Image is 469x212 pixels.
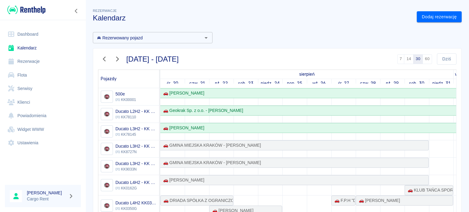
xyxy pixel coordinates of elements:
a: 20 sierpnia 2025 [298,70,316,79]
img: Image [102,161,112,171]
img: Image [102,92,112,102]
div: 🚗 [PERSON_NAME] [356,197,400,204]
a: Renthelp logo [5,5,45,15]
div: 🚗 KLUB TAŃCA SPORTOWEGO ,,LIDERKI'' - [PERSON_NAME] [405,187,453,193]
p: KK00001 [115,97,136,102]
a: 24 sierpnia 2025 [259,79,281,88]
div: 🚗 GMINA MIEJSKA KRAKÓW - [PERSON_NAME] [161,142,261,149]
p: KK8727N [115,149,157,155]
span: Rezerwacje [93,9,117,13]
h6: Ducato L3H2 - KK 9033N [115,160,157,167]
p: KK78110 [115,114,157,120]
a: 28 sierpnia 2025 [358,79,378,88]
button: Otwórz [202,34,210,42]
button: 30 dni [413,54,423,64]
button: 14 dni [404,54,413,64]
div: 🚗 [PERSON_NAME] [161,177,204,183]
h6: Ducato L3H2 - KK 8727N [115,143,157,149]
div: 🚗 DRIADA SPÓŁKA Z OGRANICZONĄ ODPOWIEDZIALNOŚCIĄ - [PERSON_NAME] [161,197,233,204]
a: 20 sierpnia 2025 [165,79,180,88]
div: 🚗 [PERSON_NAME] [161,90,204,96]
h3: Kalendarz [93,14,412,22]
a: Klienci [5,95,81,109]
div: 🚗 GMINA MIEJSKA KRAKÓW - [PERSON_NAME] [161,160,261,166]
a: 23 sierpnia 2025 [237,79,255,88]
h6: 500e [115,91,136,97]
img: Image [102,109,112,119]
a: 22 sierpnia 2025 [213,79,229,88]
a: 26 sierpnia 2025 [311,79,328,88]
a: Dodaj rezerwację [417,11,462,23]
img: Image [102,180,112,190]
a: 27 sierpnia 2025 [336,79,351,88]
a: Widget WWW [5,123,81,136]
h6: Ducato L4H2 KK0350G [115,200,157,206]
p: KK78145 [115,132,157,137]
h6: Ducato L2H2 - KK 78110 [115,108,157,114]
img: Image [102,144,112,154]
h6: Ducato L4H2 - KK 0162G [115,179,157,185]
p: KK0162G [115,185,157,191]
button: 60 dni [423,54,432,64]
a: Flota [5,68,81,82]
a: 30 sierpnia 2025 [408,79,426,88]
p: KK9033N [115,167,157,172]
a: Rezerwacje [5,55,81,68]
a: 21 sierpnia 2025 [188,79,206,88]
a: 29 sierpnia 2025 [384,79,400,88]
div: 🚗 [PERSON_NAME] [161,125,204,131]
h6: [PERSON_NAME] [27,190,66,196]
span: Pojazdy [101,76,117,81]
a: Ustawienia [5,136,81,150]
button: Zwiń nawigację [72,7,81,15]
a: Serwisy [5,82,81,95]
p: KK0350G [115,206,157,211]
a: Dashboard [5,27,81,41]
input: Wyszukaj i wybierz pojazdy... [95,34,201,41]
button: 7 dni [397,54,405,64]
h6: Ducato L3H2 - KK 78145 [115,126,157,132]
img: Image [102,201,112,211]
img: Image [102,127,112,137]
img: Renthelp logo [7,5,45,15]
h3: [DATE] - [DATE] [126,55,179,63]
div: 🚗 Geokrak Sp. z o.o. - [PERSON_NAME] [161,107,243,114]
p: Cargo Rent [27,196,66,202]
a: 31 sierpnia 2025 [431,79,452,88]
a: Powiadomienia [5,109,81,123]
a: Kalendarz [5,41,81,55]
a: 25 sierpnia 2025 [285,79,304,88]
div: 🚗 F.P.H "DIL" [PERSON_NAME] - [PERSON_NAME] [332,197,355,204]
button: Dziś [437,53,456,65]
